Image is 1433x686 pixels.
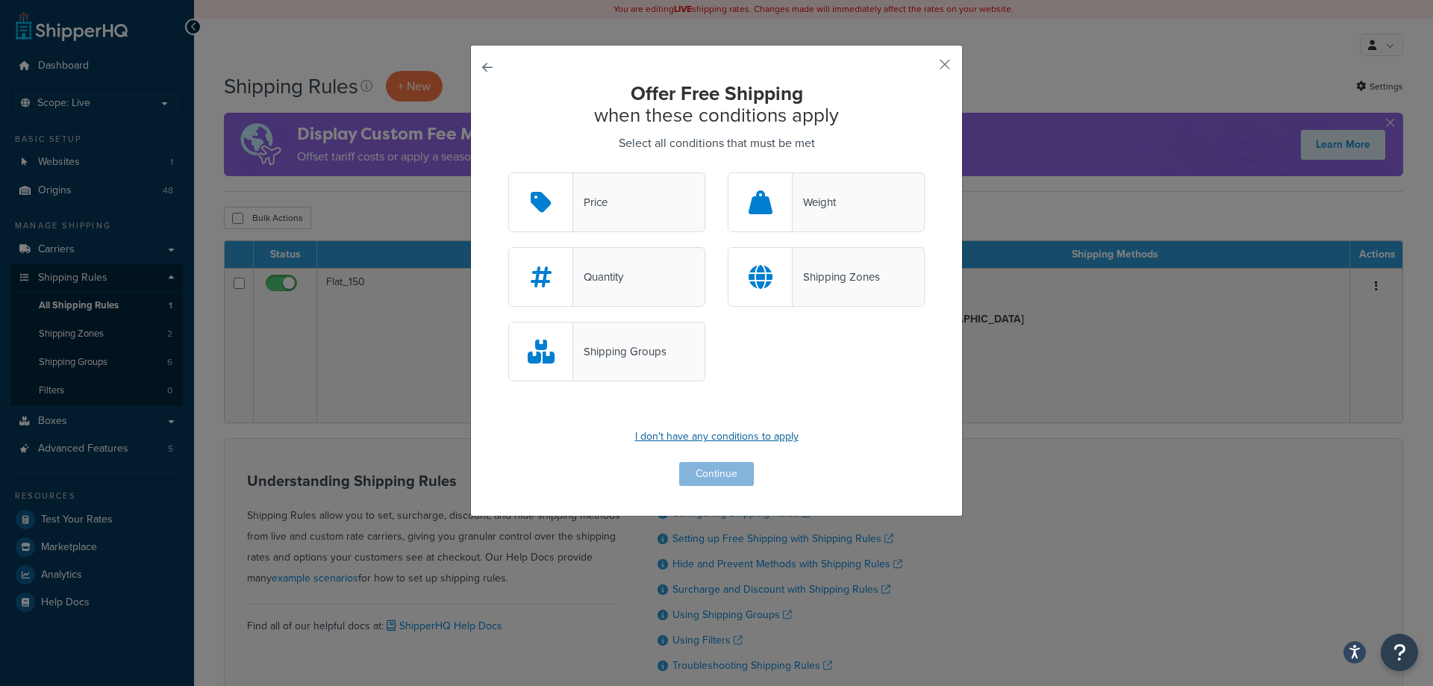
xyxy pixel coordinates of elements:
[573,266,623,287] div: Quantity
[1381,634,1418,671] button: Open Resource Center
[793,192,836,213] div: Weight
[573,341,666,362] div: Shipping Groups
[631,79,803,107] strong: Offer Free Shipping
[508,83,925,125] h2: when these conditions apply
[508,133,925,154] p: Select all conditions that must be met
[573,192,608,213] div: Price
[508,426,925,447] p: I don't have any conditions to apply
[793,266,880,287] div: Shipping Zones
